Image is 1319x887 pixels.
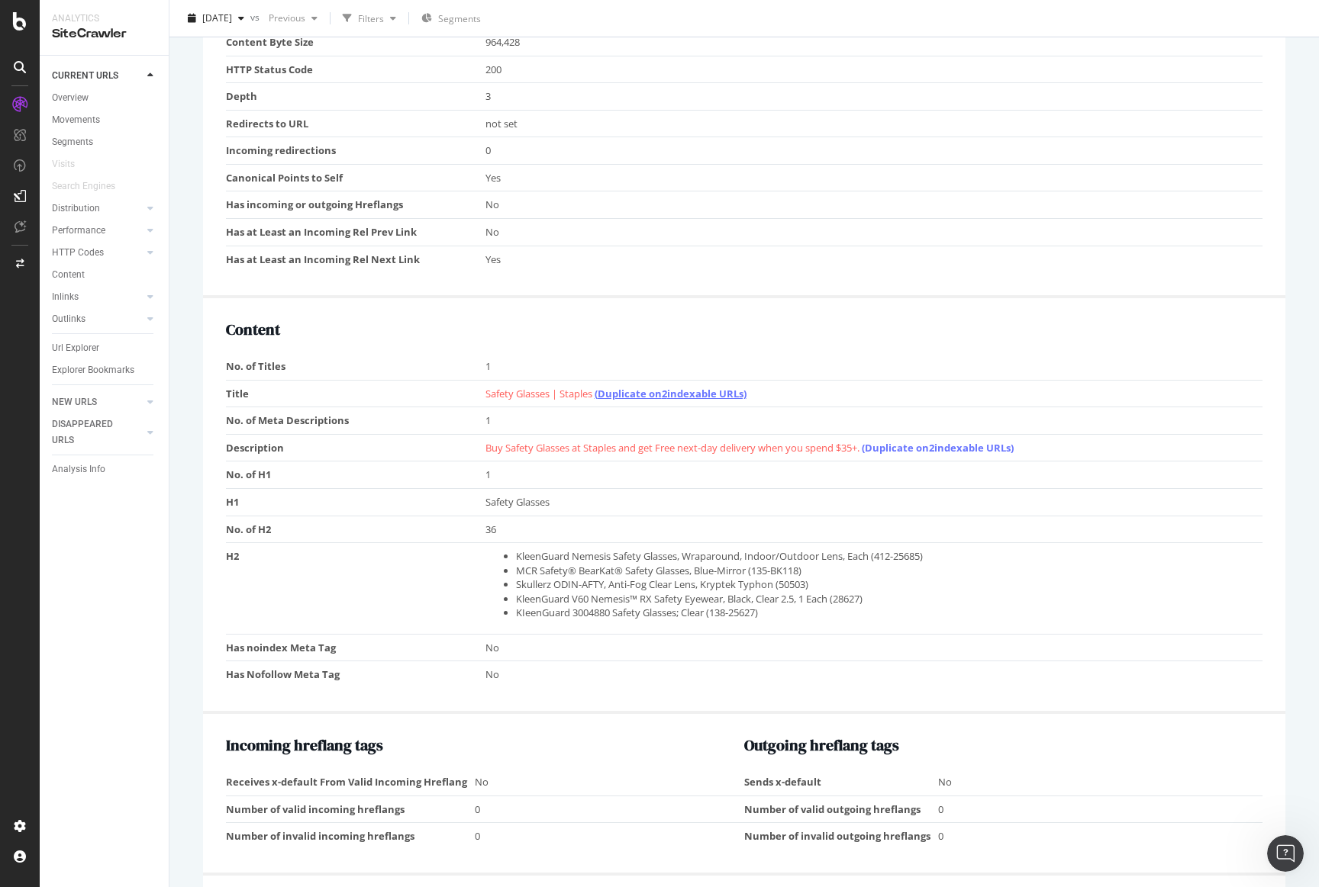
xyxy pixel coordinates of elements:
a: Performance [52,223,143,239]
a: Movements [52,112,158,128]
a: Explorer Bookmarks [52,362,158,378]
td: No [475,769,744,795]
td: Receives x-default From Valid Incoming Hreflang [226,769,475,795]
td: 3 [485,83,1263,111]
td: Number of valid outgoing hreflangs [744,795,938,823]
td: Depth [226,83,485,111]
td: 0 [938,795,1263,823]
a: CURRENT URLS [52,68,143,84]
li: KleenGuard V60 Nemesis™ RX Safety Eyewear, Black, Clear 2.5, 1 Each (28627) [516,592,1256,606]
td: H2 [226,543,485,635]
div: Explorer Bookmarks [52,362,134,378]
td: 1 [485,407,1263,435]
a: Content [52,267,158,283]
td: 1 [485,461,1263,489]
div: DISAPPEARED URLS [52,416,129,448]
td: H1 [226,488,485,516]
div: NEW URLS [52,394,97,410]
button: [DATE] [182,6,250,31]
li: Skullerz ODIN-AFTY, Anti-Fog Clear Lens, Kryptek Typhon (50503) [516,577,1256,592]
button: Previous [263,6,324,31]
td: Canonical Points to Self [226,164,485,191]
td: Incoming redirections [226,137,485,165]
td: No. of Titles [226,353,485,380]
a: Overview [52,90,158,106]
a: Analysis Info [52,461,158,477]
td: 1 [485,353,1263,380]
div: Overview [52,90,89,106]
div: Search Engines [52,178,115,194]
td: Title [226,380,485,407]
td: No [485,191,1263,219]
a: Visits [52,156,90,172]
a: Search Engines [52,178,131,194]
td: Content Byte Size [226,29,485,56]
div: Yes [485,171,1256,185]
td: No [485,219,1263,246]
li: KleenGuard Nemesis Safety Glasses, Wraparound, Indoor/Outdoor Lens, Each (412-25685) [516,549,1256,564]
td: 0 [475,823,744,850]
span: Safety Glasses [485,495,550,509]
a: Distribution [52,201,143,217]
h2: Outgoing hreflang tags [744,737,1263,754]
div: Distribution [52,201,100,217]
div: CURRENT URLS [52,68,118,84]
td: 964,428 [485,29,1263,56]
td: No. of H1 [226,461,485,489]
td: No [485,634,1263,661]
td: Number of valid incoming hreflangs [226,795,475,823]
div: Performance [52,223,105,239]
div: SiteCrawler [52,25,156,43]
div: Inlinks [52,289,79,305]
span: Segments [438,12,481,25]
div: Segments [52,134,93,150]
button: Segments [415,6,487,31]
td: Description [226,434,485,461]
td: No [485,661,1263,688]
h2: Incoming hreflang tags [226,737,744,754]
a: Segments [52,134,158,150]
td: Has at Least an Incoming Rel Prev Link [226,219,485,246]
td: 0 [938,823,1263,850]
a: Inlinks [52,289,143,305]
h2: Content [226,321,1263,338]
td: 200 [485,56,1263,83]
button: Filters [337,6,402,31]
div: Movements [52,112,100,128]
a: DISAPPEARED URLS [52,416,143,448]
div: Visits [52,156,75,172]
span: Safety Glasses | Staples [485,387,747,400]
div: Content [52,267,85,283]
td: Has Nofollow Meta Tag [226,661,485,688]
td: HTTP Status Code [226,56,485,83]
td: No. of Meta Descriptions [226,407,485,435]
a: (Duplicate on 2 indexable URLs) [595,387,747,400]
td: Number of invalid outgoing hreflangs [744,823,938,850]
div: not set [485,117,1256,131]
div: Outlinks [52,311,85,327]
span: 2025 Sep. 27th [202,11,232,24]
span: Previous [263,11,305,24]
div: Analysis Info [52,461,105,477]
td: 0 [475,795,744,823]
div: Analytics [52,12,156,25]
td: Sends x-default [744,769,938,795]
div: HTTP Codes [52,245,104,261]
li: MCR Safety® BearKat® Safety Glasses, Blue-Mirror (135-BK118) [516,564,1256,578]
td: Yes [485,246,1263,272]
iframe: Intercom live chat [1267,835,1304,872]
a: (Duplicate on 2 indexable URLs) [862,441,1014,455]
div: Url Explorer [52,340,99,356]
span: Buy Safety Glasses at Staples and get Free next-day delivery when you spend $35+. [485,441,1014,455]
a: Outlinks [52,311,143,327]
td: Redirects to URL [226,110,485,137]
td: Has noindex Meta Tag [226,634,485,661]
li: KIeenGuard 3004880 Safety Glasses; Clear (138-25627) [516,606,1256,620]
td: Has at Least an Incoming Rel Next Link [226,246,485,272]
div: Filters [358,11,384,24]
td: 36 [485,516,1263,543]
a: Url Explorer [52,340,158,356]
a: HTTP Codes [52,245,143,261]
td: 0 [485,137,1263,165]
td: Number of invalid incoming hreflangs [226,823,475,850]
